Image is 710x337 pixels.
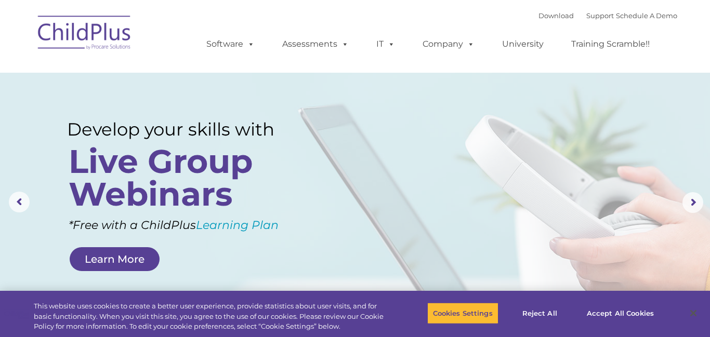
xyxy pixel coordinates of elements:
font: | [538,11,677,20]
span: Phone number [144,111,189,119]
button: Reject All [507,302,572,324]
a: Software [196,34,265,55]
span: Last name [144,69,176,76]
button: Close [682,302,705,325]
a: Download [538,11,574,20]
a: Training Scramble!! [561,34,660,55]
button: Cookies Settings [427,302,498,324]
a: Learning Plan [196,218,279,232]
a: Assessments [272,34,359,55]
button: Accept All Cookies [581,302,660,324]
rs-layer: Live Group Webinars [69,145,299,210]
a: Learn More [70,247,160,271]
a: University [492,34,554,55]
a: IT [366,34,405,55]
img: ChildPlus by Procare Solutions [33,8,137,60]
a: Schedule A Demo [616,11,677,20]
div: This website uses cookies to create a better user experience, provide statistics about user visit... [34,301,390,332]
a: Support [586,11,614,20]
a: Company [412,34,485,55]
rs-layer: *Free with a ChildPlus [69,214,320,236]
rs-layer: Develop your skills with [67,119,302,140]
